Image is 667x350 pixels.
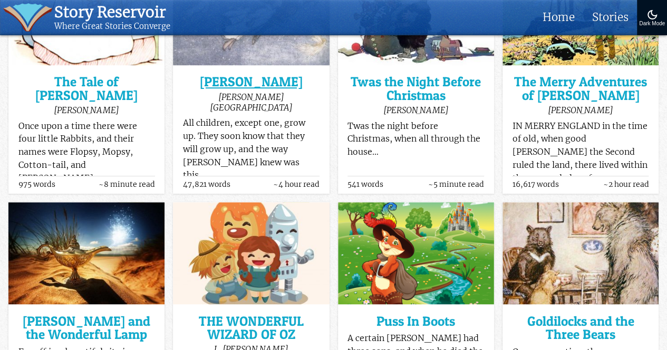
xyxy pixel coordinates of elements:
[347,315,484,328] a: Puss In Boots
[347,120,484,159] p: Twas the night before Christmas, when all through the house…
[347,75,484,102] a: Twas the Night Before Christmas
[183,315,320,342] a: THE WONDERFUL WIZARD OF OZ
[273,181,320,188] span: ~4 hour read
[512,315,649,342] a: Goldilocks and the Three Bears
[18,75,155,102] a: The Tale of [PERSON_NAME]
[502,202,659,305] img: Goldilocks and the Three Bears
[646,8,659,21] img: Turn On Dark Mode
[603,181,649,188] span: ~2 hour read
[338,202,494,305] img: Puss In Boots
[512,75,649,102] a: The Merry Adventures of [PERSON_NAME]
[99,181,155,188] span: ~8 minute read
[347,181,383,188] span: 541 words
[18,120,155,185] p: Once upon a time there were four little Rabbits, and their names were Flopsy, Mopsy, Cotton-tail,...
[183,181,230,188] span: 47,821 words
[512,120,649,237] p: IN MERRY ENGLAND in the time of old, when good [PERSON_NAME] the Second ruled the land, there liv...
[183,92,320,113] div: [PERSON_NAME][GEOGRAPHIC_DATA]
[54,3,170,22] div: Story Reservoir
[3,3,52,32] img: icon of book with waver spilling out.
[173,202,329,305] img: THE WONDERFUL WIZARD OF OZ
[347,105,484,115] div: [PERSON_NAME]
[18,315,155,342] a: [PERSON_NAME] and the Wonderful Lamp
[512,181,558,188] span: 16,617 words
[54,22,170,32] div: Where Great Stories Converge
[428,181,484,188] span: ~5 minute read
[18,105,155,115] div: [PERSON_NAME]
[639,21,665,27] div: Dark Mode
[18,181,55,188] span: 975 words
[512,105,649,115] div: [PERSON_NAME]
[183,117,320,182] p: All children, except one, grow up. They soon know that they will grow up, and the way [PERSON_NAM...
[8,202,165,305] img: Aladdin and the Wonderful Lamp
[183,75,320,88] a: [PERSON_NAME]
